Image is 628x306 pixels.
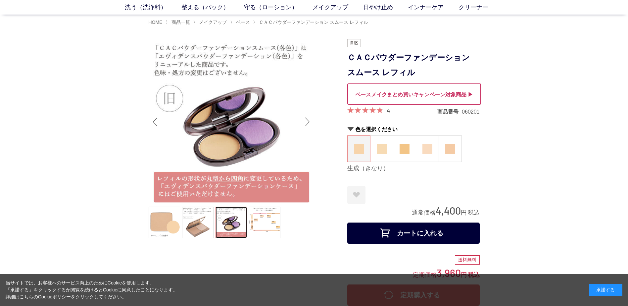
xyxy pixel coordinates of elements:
[347,165,480,173] div: 生成（きなり）
[149,20,163,25] a: HOME
[370,135,393,162] dl: 蜂蜜（はちみつ）
[468,272,480,278] span: 税込
[347,135,370,162] dl: 生成（きなり）
[400,144,410,154] img: 小麦（こむぎ）
[416,136,439,162] a: 桜（さくら）
[412,209,436,216] span: 通常価格
[393,135,416,162] dl: 小麦（こむぎ）
[439,136,461,162] a: 薄紅（うすべに）
[387,107,390,114] a: 4
[193,19,228,25] li: 〉
[347,39,361,47] img: 自然
[347,223,480,244] button: カートに入れる
[459,3,503,12] a: クリーナー
[393,136,416,162] a: 小麦（こむぎ）
[363,3,408,12] a: 日やけ止め
[170,20,190,25] a: 商品一覧
[230,19,252,25] li: 〉
[347,126,480,133] h2: 色を選択ください
[313,3,363,12] a: メイクアップ
[301,109,314,135] div: Next slide
[181,3,244,12] a: 整える（パック）
[236,20,250,25] span: ベース
[199,20,227,25] span: メイクアップ
[445,144,455,154] img: 薄紅（うすべに）
[462,108,479,115] dd: 060201
[149,39,314,205] img: ＣＡＣパウダーファンデーション スムース レフィル 生成（きなり）
[259,20,368,25] span: ＣＡＣパウダーファンデーション スムース レフィル
[377,144,387,154] img: 蜂蜜（はちみつ）
[244,3,313,12] a: 守る（ローション）
[416,135,439,162] dl: 桜（さくら）
[437,267,461,279] span: 3,960
[461,209,467,216] span: 円
[422,144,432,154] img: 桜（さくら）
[468,209,480,216] span: 税込
[436,204,461,217] span: 4,400
[589,284,622,296] div: 承諾する
[171,20,190,25] span: 商品一覧
[437,108,462,115] dt: 商品番号
[370,136,393,162] a: 蜂蜜（はちみつ）
[408,3,459,12] a: インナーケア
[198,20,227,25] a: メイクアップ
[461,272,467,278] span: 円
[439,135,462,162] dl: 薄紅（うすべに）
[235,20,250,25] a: ベース
[149,109,162,135] div: Previous slide
[347,186,365,204] a: お気に入りに登録する
[455,255,480,265] div: 送料無料
[258,20,368,25] a: ＣＡＣパウダーファンデーション スムース レフィル
[166,19,192,25] li: 〉
[347,50,480,80] h1: ＣＡＣパウダーファンデーション スムース レフィル
[253,19,370,25] li: 〉
[413,271,437,278] span: 定期価格
[6,280,178,300] div: 当サイトでは、お客様へのサービス向上のためにCookieを使用します。 「承諾する」をクリックするか閲覧を続けるとCookieに同意したことになります。 詳細はこちらの をクリックしてください。
[38,294,71,299] a: Cookieポリシー
[354,144,364,154] img: 生成（きなり）
[125,3,181,12] a: 洗う（洗浄料）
